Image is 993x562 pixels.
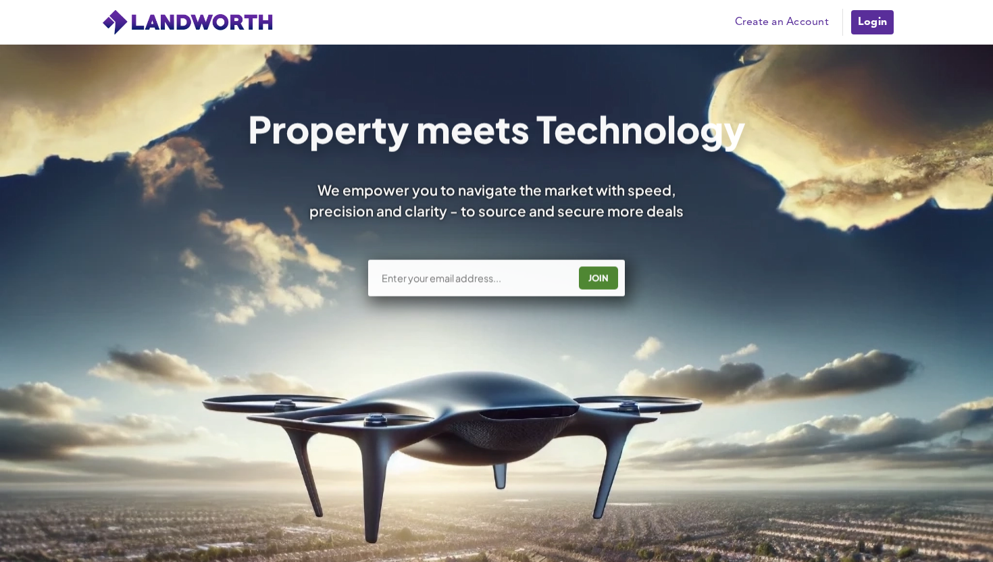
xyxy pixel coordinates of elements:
[850,9,895,36] a: Login
[248,111,746,147] h1: Property meets Technology
[728,12,836,32] a: Create an Account
[291,180,702,222] div: We empower you to navigate the market with speed, precision and clarity - to source and secure mo...
[579,266,618,289] button: JOIN
[583,267,614,288] div: JOIN
[380,272,569,285] input: Enter your email address...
